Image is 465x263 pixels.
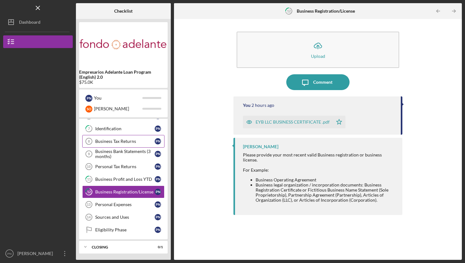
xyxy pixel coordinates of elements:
div: Sources and Uses [95,215,155,220]
a: 13Personal ExpensesPN [82,198,164,211]
a: 12Business Registration/LicensePN [82,186,164,198]
div: P N [85,95,92,102]
div: Business Profit and Loss YTD [95,177,155,182]
button: Upload [237,32,399,68]
img: Product logo [79,25,168,63]
div: P N [155,176,161,182]
div: Eligibility Phase [95,227,155,232]
tspan: 9 [88,152,90,156]
div: 0 / 1 [152,245,163,249]
div: Identification [95,126,155,131]
a: 11Business Profit and Loss YTDPN [82,173,164,186]
div: P N [155,138,161,144]
button: PN[PERSON_NAME] Nah Ambrosio [3,247,73,260]
button: EYB LLC BUSINESS CERTIFICATE .pdf [243,116,345,128]
li: Business Operating Agreement [256,177,396,182]
a: Eligibility PhasePN [82,223,164,236]
text: PN [7,252,11,255]
div: [PERSON_NAME] [243,144,278,149]
time: 2025-08-20 14:26 [251,103,274,108]
div: P N [155,214,161,220]
tspan: 10 [87,165,90,168]
tspan: 13 [87,203,90,206]
button: Dashboard [3,16,73,28]
b: Business Registration/License [297,9,355,14]
div: You [243,103,251,108]
div: Dashboard [19,16,40,30]
tspan: 8 [88,139,90,143]
div: Business Tax Returns [95,139,155,144]
div: Closing [92,245,147,249]
div: P N [155,201,161,208]
div: P N [155,151,161,157]
div: P N [155,125,161,132]
div: Business Registration/License [95,189,155,194]
div: Comment [313,74,332,90]
div: EYB LLC BUSINESS CERTIFICATE .pdf [256,119,330,125]
div: Personal Tax Returns [95,164,155,169]
div: Please provide your most recent valid Business registration or business license. [243,152,396,168]
a: 8Business Tax ReturnsPN [82,135,164,148]
tspan: 14 [87,215,91,219]
div: $75.0K [79,80,168,85]
div: P N [155,227,161,233]
div: Business Bank Statements (3 months) [95,149,155,159]
div: Upload [311,54,325,58]
b: Empresarios Adelante Loan Program (English) 2.0 [79,70,168,80]
a: 14Sources and UsesPN [82,211,164,223]
tspan: 11 [87,177,91,181]
li: Business legal organization / incorporation documents: Business Registration Certificate or Ficti... [256,182,396,203]
tspan: 12 [87,190,91,194]
b: Checklist [114,9,133,14]
button: Comment [286,74,350,90]
a: 7IdentificationPN [82,122,164,135]
div: S O [85,106,92,113]
tspan: 7 [88,127,90,131]
a: 10Personal Tax ReturnsPN [82,160,164,173]
tspan: 12 [287,9,290,13]
div: P N [155,189,161,195]
div: Personal Expenses [95,202,155,207]
div: [PERSON_NAME] [94,103,142,114]
a: 9Business Bank Statements (3 months)PN [82,148,164,160]
div: You [94,93,142,103]
div: For Example: [243,168,396,173]
div: P N [155,163,161,170]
